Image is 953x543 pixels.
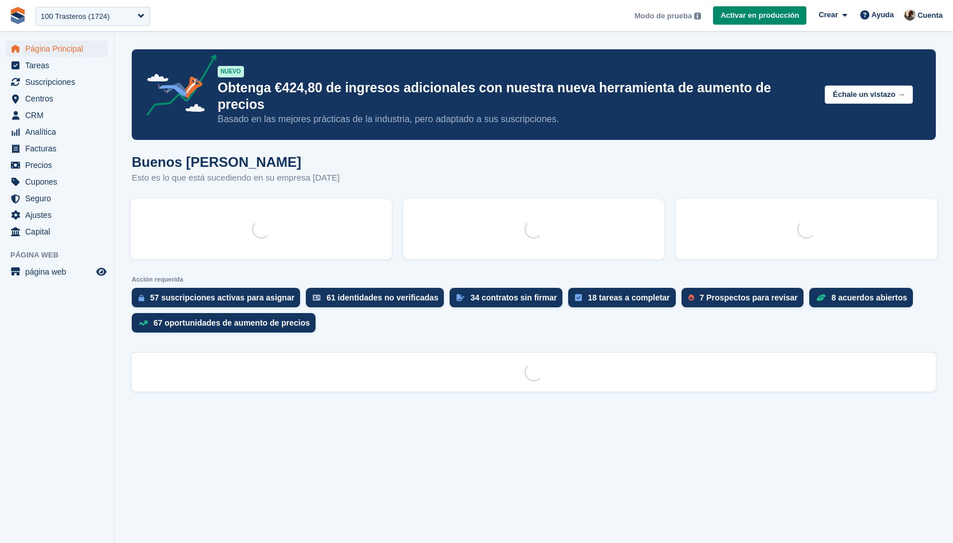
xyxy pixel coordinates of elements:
span: Seguro [25,190,94,206]
span: Crear [818,9,838,21]
span: Página web [10,249,114,261]
img: task-75834270c22a3079a89374b754ae025e5fb1db73e45f91037f5363f120a921f8.svg [575,294,582,301]
div: 61 identidades no verificadas [326,293,438,302]
span: Tareas [25,57,94,73]
img: price-adjustments-announcement-icon-8257ccfd72463d97f412b2fc003d46551f7dbcb40ab6d574587a9cd5c0d94... [137,54,217,120]
span: Analítica [25,124,94,140]
span: Capital [25,224,94,240]
a: 34 contratos sin firmar [450,288,568,313]
a: menu [6,157,108,173]
a: menu [6,174,108,190]
span: Cuenta [917,10,943,21]
span: Ajustes [25,207,94,223]
p: Basado en las mejores prácticas de la industria, pero adaptado a sus suscripciones. [218,113,816,126]
span: página web [25,264,94,280]
img: Patrick Blanc [904,9,916,21]
img: deal-1b604bf984904fb50ccaf53a9ad4b4a5d6e5aea283cecdc64d6e3604feb123c2.svg [816,294,826,302]
h1: Buenos [PERSON_NAME] [132,154,340,170]
a: menu [6,91,108,107]
a: menu [6,107,108,123]
a: menu [6,74,108,90]
p: Obtenga €424,80 de ingresos adicionales con nuestra nueva herramienta de aumento de precios [218,80,816,113]
a: menu [6,224,108,240]
span: Facturas [25,140,94,157]
a: menu [6,41,108,57]
img: price_increase_opportunities-93ffe204e8149a01c8c9dc8f82e8f89637d9d84a8eef4429ea346261dce0b2c0.svg [139,321,148,326]
p: Acción requerida [132,276,936,283]
a: Activar en producción [713,6,806,25]
a: 57 suscripciones activas para asignar [132,288,306,313]
button: Échale un vistazo → [825,85,913,104]
a: 67 oportunidades de aumento de precios [132,313,321,338]
a: menu [6,124,108,140]
div: NUEVO [218,66,244,77]
span: Cupones [25,174,94,190]
span: Centros [25,91,94,107]
img: verify_identity-adf6edd0f0f0b5bbfe63781bf79b02c33cf7c696d77639b501bdc392416b5a36.svg [313,294,321,301]
img: prospect-51fa495bee0391a8d652442698ab0144808aea92771e9ea1ae160a38d050c398.svg [688,294,694,301]
div: 57 suscripciones activas para asignar [150,293,294,302]
img: contract_signature_icon-13c848040528278c33f63329250d36e43548de30e8caae1d1a13099fd9432cc5.svg [456,294,464,301]
span: CRM [25,107,94,123]
span: Precios [25,157,94,173]
span: Modo de prueba [635,10,692,22]
span: Activar en producción [720,10,799,21]
img: active_subscription_to_allocate_icon-d502201f5373d7db506a760aba3b589e785aa758c864c3986d89f69b8ff3... [139,294,144,302]
img: stora-icon-8386f47178a22dfd0bd8f6a31ec36ba5ce8667c1dd55bd0f319d3a0aa187defe.svg [9,7,26,24]
img: icon-info-grey-7440780725fd019a000dd9b08b2336e03edf1995a4989e88bcd33f0948082b44.svg [694,13,701,19]
a: menu [6,207,108,223]
div: 67 oportunidades de aumento de precios [153,318,310,327]
span: Ayuda [872,9,894,21]
a: 18 tareas a completar [568,288,681,313]
span: Página Principal [25,41,94,57]
div: 34 contratos sin firmar [470,293,557,302]
a: 61 identidades no verificadas [306,288,450,313]
div: 100 Trasteros (1724) [41,11,110,22]
div: 8 acuerdos abiertos [832,293,907,302]
a: menu [6,57,108,73]
a: menu [6,190,108,206]
a: 7 Prospectos para revisar [682,288,809,313]
a: menu [6,140,108,157]
span: Suscripciones [25,74,94,90]
a: 8 acuerdos abiertos [809,288,919,313]
p: Esto es lo que está sucediendo en su empresa [DATE] [132,171,340,185]
div: 7 Prospectos para revisar [700,293,798,302]
a: menú [6,264,108,280]
div: 18 tareas a completar [588,293,670,302]
a: Vista previa de la tienda [94,265,108,279]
